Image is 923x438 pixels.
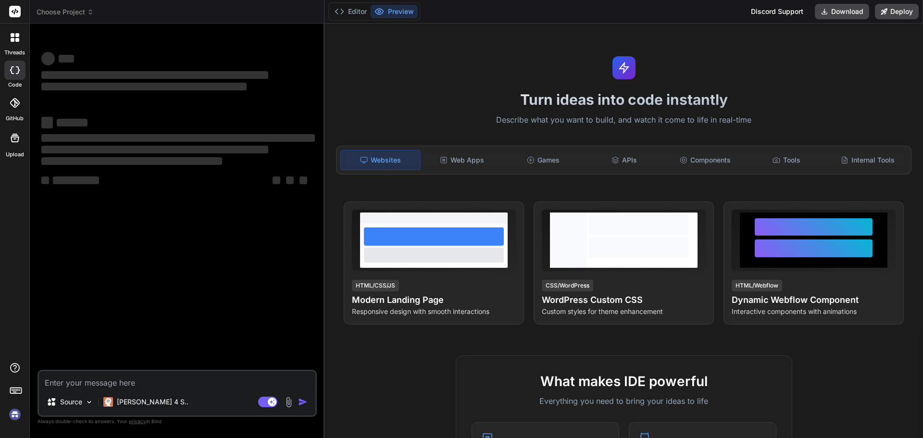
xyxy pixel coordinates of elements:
[330,114,917,126] p: Describe what you want to build, and watch it come to life in real-time
[330,91,917,108] h1: Turn ideas into code instantly
[423,150,502,170] div: Web Apps
[59,55,74,63] span: ‌
[117,397,188,407] p: [PERSON_NAME] 4 S..
[41,71,268,79] span: ‌
[37,7,94,17] span: Choose Project
[85,398,93,406] img: Pick Models
[4,49,25,57] label: threads
[41,52,55,65] span: ‌
[7,406,23,423] img: signin
[129,418,146,424] span: privacy
[41,157,222,165] span: ‌
[37,417,317,426] p: Always double-check its answers. Your in Bind
[6,150,24,159] label: Upload
[542,293,706,307] h4: WordPress Custom CSS
[283,397,294,408] img: attachment
[666,150,745,170] div: Components
[8,81,22,89] label: code
[828,150,907,170] div: Internal Tools
[273,176,280,184] span: ‌
[747,150,826,170] div: Tools
[6,114,24,123] label: GitHub
[298,397,308,407] img: icon
[352,293,516,307] h4: Modern Landing Page
[352,307,516,316] p: Responsive design with smooth interactions
[504,150,583,170] div: Games
[41,117,53,128] span: ‌
[41,176,49,184] span: ‌
[732,293,896,307] h4: Dynamic Webflow Component
[875,4,919,19] button: Deploy
[57,119,87,126] span: ‌
[286,176,294,184] span: ‌
[745,4,809,19] div: Discord Support
[732,280,782,291] div: HTML/Webflow
[472,395,776,407] p: Everything you need to bring your ideas to life
[60,397,82,407] p: Source
[41,146,268,153] span: ‌
[542,307,706,316] p: Custom styles for theme enhancement
[472,371,776,391] h2: What makes IDE powerful
[732,307,896,316] p: Interactive components with animations
[815,4,869,19] button: Download
[41,134,315,142] span: ‌
[352,280,399,291] div: HTML/CSS/JS
[331,5,371,18] button: Editor
[542,280,593,291] div: CSS/WordPress
[371,5,418,18] button: Preview
[41,83,247,90] span: ‌
[103,397,113,407] img: Claude 4 Sonnet
[299,176,307,184] span: ‌
[340,150,421,170] div: Websites
[53,176,99,184] span: ‌
[585,150,664,170] div: APIs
